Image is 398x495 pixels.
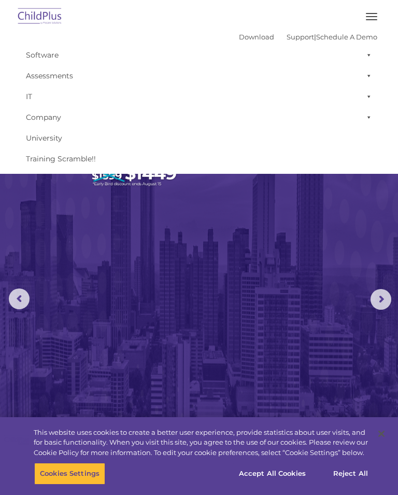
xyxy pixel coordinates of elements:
[16,5,64,29] img: ChildPlus by Procare Solutions
[21,148,377,169] a: Training Scramble!!
[316,33,377,41] a: Schedule A Demo
[239,33,377,41] font: |
[21,45,377,65] a: Software
[233,463,311,485] button: Accept All Cookies
[21,128,377,148] a: University
[318,463,383,485] button: Reject All
[21,107,377,128] a: Company
[34,463,105,485] button: Cookies Settings
[370,422,393,445] button: Close
[21,65,377,86] a: Assessments
[21,86,377,107] a: IT
[34,428,370,458] div: This website uses cookies to create a better user experience, provide statistics about user visit...
[287,33,314,41] a: Support
[239,33,274,41] a: Download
